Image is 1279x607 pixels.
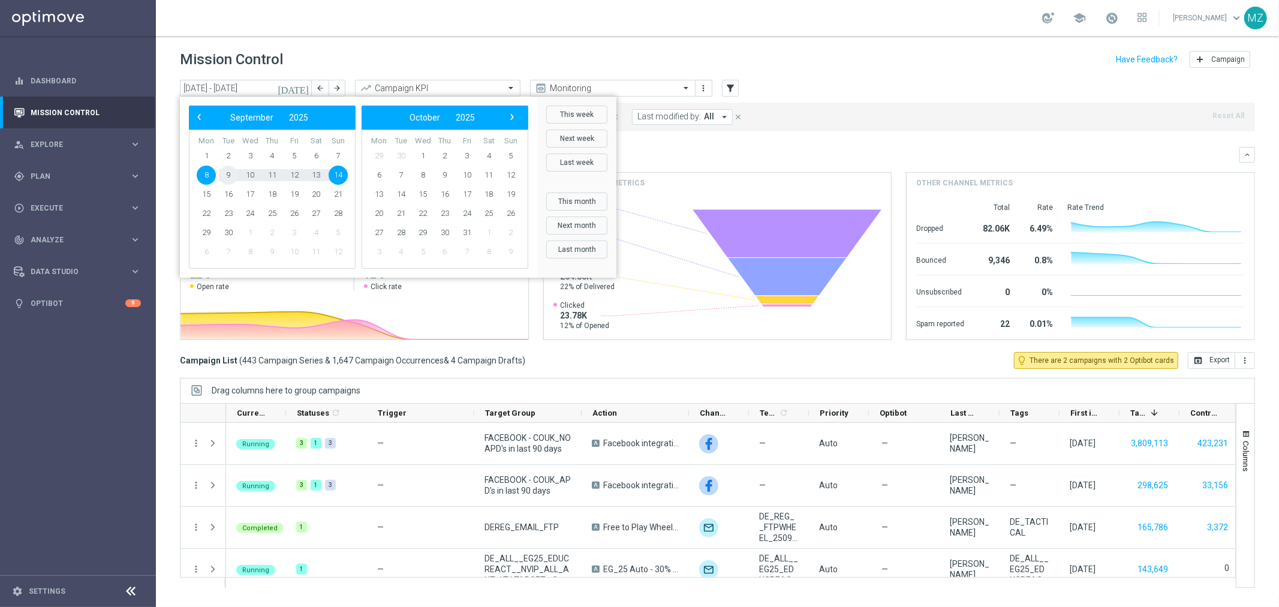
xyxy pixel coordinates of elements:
span: 10 [240,166,260,185]
ng-select: Campaign KPI [355,80,520,97]
span: Calculate column [777,406,789,419]
a: Mission Control [31,97,141,128]
span: 29 [413,223,432,242]
button: September [222,110,281,125]
h4: Other channel metrics [916,178,1013,188]
button: 298,625 [1136,478,1169,493]
span: 30 [392,146,411,166]
span: 6 [306,146,326,166]
span: 7 [458,242,477,262]
span: October [410,113,440,122]
span: 11 [479,166,498,185]
div: Press SPACE to select this row. [226,465,1239,507]
span: 9 [435,166,455,185]
button: play_circle_outline Execute keyboard_arrow_right [13,203,142,213]
span: Action [592,408,617,417]
th: weekday [283,136,305,146]
span: 11 [263,166,282,185]
span: 8 [479,242,498,262]
div: person_search Explore keyboard_arrow_right [13,140,142,149]
div: Total [979,203,1010,212]
button: 3,809,113 [1130,436,1169,451]
div: 3 [296,438,307,449]
button: lightbulb_outline There are 2 campaigns with 2 Optibot cards [1014,352,1178,369]
button: more_vert [698,81,710,95]
span: 24 [240,204,260,223]
div: Press SPACE to select this row. [226,549,1239,591]
span: 4 [263,146,282,166]
th: weekday [412,136,434,146]
span: 6 [435,242,455,262]
span: 28 [392,223,411,242]
button: 2025 [448,110,483,125]
i: keyboard_arrow_down [1243,151,1251,159]
i: more_vert [191,480,201,491]
button: equalizer Dashboard [13,76,142,86]
input: Have Feedback? [1116,55,1178,64]
span: 12 [329,242,348,262]
span: Priority [820,408,848,417]
button: arrow_back [312,80,329,97]
input: Select date range [180,80,312,97]
button: close [733,110,744,124]
span: Click rate [371,282,402,292]
div: Spam reported [916,313,964,332]
span: 2 [219,146,238,166]
button: 33,156 [1201,478,1229,493]
div: 9,346 [979,250,1010,269]
span: 1 [197,146,216,166]
span: 14 [329,166,348,185]
a: [PERSON_NAME]keyboard_arrow_down [1172,9,1244,27]
span: 31 [458,223,477,242]
th: weekday [456,136,478,146]
span: 17 [458,185,477,204]
span: 11 [306,242,326,262]
div: Press SPACE to select this row. [226,423,1239,465]
span: Last modified by: [637,112,701,122]
span: 1 [413,146,432,166]
div: 0.01% [1024,313,1053,332]
div: Explore [14,139,130,150]
span: 443 Campaign Series & 1,647 Campaign Occurrences [242,355,444,366]
span: September [230,113,273,122]
span: Drag columns here to group campaigns [212,386,360,395]
span: Control Customers [1190,408,1219,417]
div: Rate [1024,203,1053,212]
i: keyboard_arrow_right [130,202,141,214]
span: All [704,112,714,122]
span: 18 [263,185,282,204]
div: Data Studio [14,266,130,277]
div: Plan [14,171,130,182]
span: EG_25 Auto - 30% off any share, up to 100€ [603,564,679,575]
span: 3 [458,146,477,166]
div: Bounced [916,250,964,269]
div: Press SPACE to select this row. [180,423,226,465]
i: more_vert [1240,356,1250,365]
span: Optibot [880,408,907,417]
button: more_vert [191,564,201,575]
span: Free to Play Wheel DE REG [603,522,679,533]
th: weekday [261,136,284,146]
div: 9 [125,299,141,307]
span: 6 [197,242,216,262]
span: 12 [285,166,304,185]
span: 7 [329,146,348,166]
img: Facebook Custom Audience [699,476,718,495]
div: Execute [14,203,130,214]
span: 21 [329,185,348,204]
div: Optibot [14,287,141,319]
div: Press SPACE to select this row. [226,507,1239,549]
div: Petruta Pelin [950,432,989,454]
i: keyboard_arrow_right [130,234,141,245]
i: more_vert [191,438,201,449]
button: This month [546,193,607,211]
span: 29 [369,146,389,166]
button: add Campaign [1190,51,1250,68]
button: Next month [546,217,607,235]
span: Facebook integration test [603,480,679,491]
span: Templates [760,408,777,417]
span: 4 [306,223,326,242]
button: Data Studio keyboard_arrow_right [13,267,142,277]
span: A [592,524,600,531]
